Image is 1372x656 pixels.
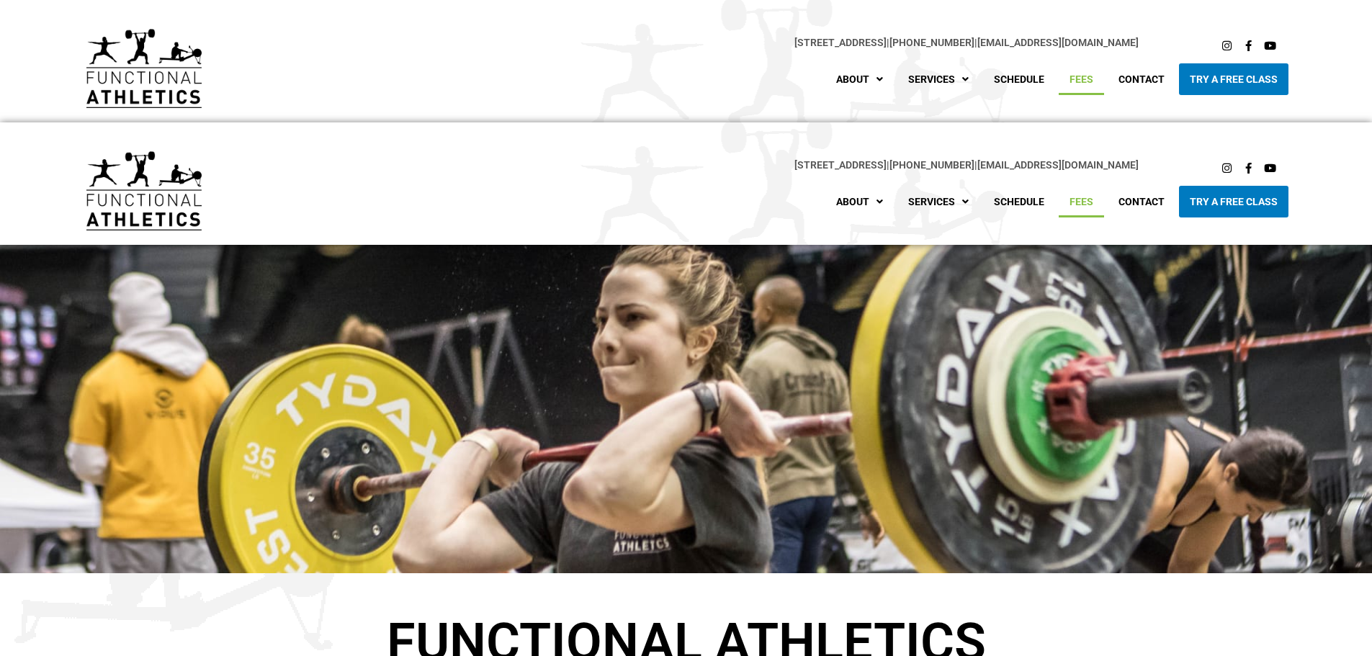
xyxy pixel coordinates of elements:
[977,37,1139,48] a: [EMAIL_ADDRESS][DOMAIN_NAME]
[230,157,1139,174] p: |
[1179,186,1288,217] a: Try A Free Class
[897,186,979,217] a: Services
[794,159,887,171] a: [STREET_ADDRESS]
[897,63,979,95] a: Services
[977,159,1139,171] a: [EMAIL_ADDRESS][DOMAIN_NAME]
[794,37,887,48] a: [STREET_ADDRESS]
[889,37,974,48] a: [PHONE_NUMBER]
[86,151,202,230] img: default-logo
[983,63,1055,95] a: Schedule
[1108,63,1175,95] a: Contact
[1059,63,1104,95] a: Fees
[794,159,889,171] span: |
[1108,186,1175,217] a: Contact
[889,159,974,171] a: [PHONE_NUMBER]
[1059,186,1104,217] a: Fees
[794,37,889,48] span: |
[825,63,894,95] a: About
[230,35,1139,51] p: |
[1179,63,1288,95] a: Try A Free Class
[825,186,894,217] a: About
[983,186,1055,217] a: Schedule
[86,29,202,108] img: default-logo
